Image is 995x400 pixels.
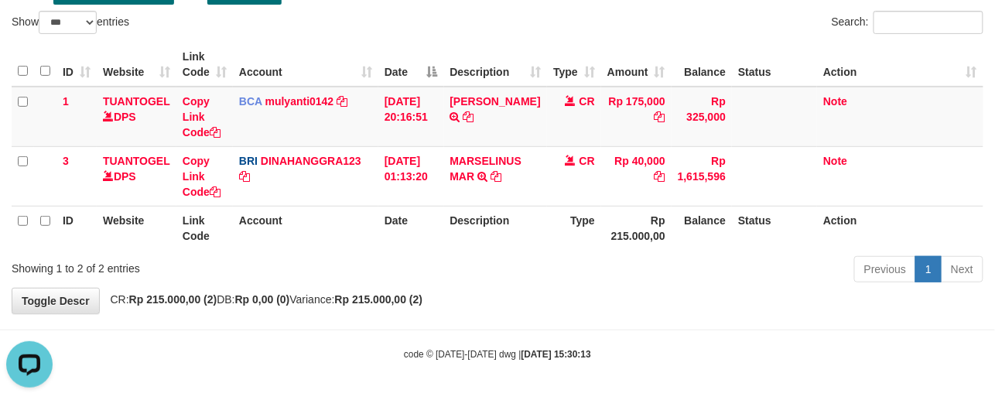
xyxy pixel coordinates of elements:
[547,43,601,87] th: Type: activate to sort column ascending
[335,293,423,306] strong: Rp 215.000,00 (2)
[265,95,334,108] a: mulyanti0142
[672,206,732,250] th: Balance
[601,43,672,87] th: Amount: activate to sort column ascending
[129,293,217,306] strong: Rp 215.000,00 (2)
[97,43,176,87] th: Website: activate to sort column ascending
[580,95,595,108] span: CR
[378,43,444,87] th: Date: activate to sort column descending
[233,43,378,87] th: Account: activate to sort column ascending
[12,288,100,314] a: Toggle Descr
[176,206,233,250] th: Link Code
[450,95,541,108] a: [PERSON_NAME]
[874,11,983,34] input: Search:
[491,170,501,183] a: Copy MARSELINUS MAR to clipboard
[56,206,97,250] th: ID
[97,146,176,206] td: DPS
[672,43,732,87] th: Balance
[732,206,817,250] th: Status
[97,87,176,147] td: DPS
[12,11,129,34] label: Show entries
[854,256,916,282] a: Previous
[103,293,423,306] span: CR: DB: Variance:
[63,155,69,167] span: 3
[378,87,444,147] td: [DATE] 20:16:51
[233,206,378,250] th: Account
[261,155,361,167] a: DINAHANGGRA123
[547,206,601,250] th: Type
[12,255,403,276] div: Showing 1 to 2 of 2 entries
[239,170,250,183] a: Copy DINAHANGGRA123 to clipboard
[450,155,522,183] a: MARSELINUS MAR
[823,95,847,108] a: Note
[444,43,547,87] th: Description: activate to sort column ascending
[103,95,170,108] a: TUANTOGEL
[239,95,262,108] span: BCA
[56,43,97,87] th: ID: activate to sort column ascending
[183,155,221,198] a: Copy Link Code
[655,170,665,183] a: Copy Rp 40,000 to clipboard
[378,206,444,250] th: Date
[378,146,444,206] td: [DATE] 01:13:20
[672,87,732,147] td: Rp 325,000
[337,95,347,108] a: Copy mulyanti0142 to clipboard
[915,256,942,282] a: 1
[63,95,69,108] span: 1
[444,206,547,250] th: Description
[601,146,672,206] td: Rp 40,000
[6,6,53,53] button: Open LiveChat chat widget
[601,206,672,250] th: Rp 215.000,00
[732,43,817,87] th: Status
[817,43,983,87] th: Action: activate to sort column ascending
[832,11,983,34] label: Search:
[672,146,732,206] td: Rp 1,615,596
[463,111,474,123] a: Copy JAJA JAHURI to clipboard
[239,155,258,167] span: BRI
[601,87,672,147] td: Rp 175,000
[580,155,595,167] span: CR
[823,155,847,167] a: Note
[39,11,97,34] select: Showentries
[817,206,983,250] th: Action
[183,95,221,138] a: Copy Link Code
[404,349,591,360] small: code © [DATE]-[DATE] dwg |
[103,155,170,167] a: TUANTOGEL
[235,293,290,306] strong: Rp 0,00 (0)
[97,206,176,250] th: Website
[521,349,591,360] strong: [DATE] 15:30:13
[941,256,983,282] a: Next
[655,111,665,123] a: Copy Rp 175,000 to clipboard
[176,43,233,87] th: Link Code: activate to sort column ascending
